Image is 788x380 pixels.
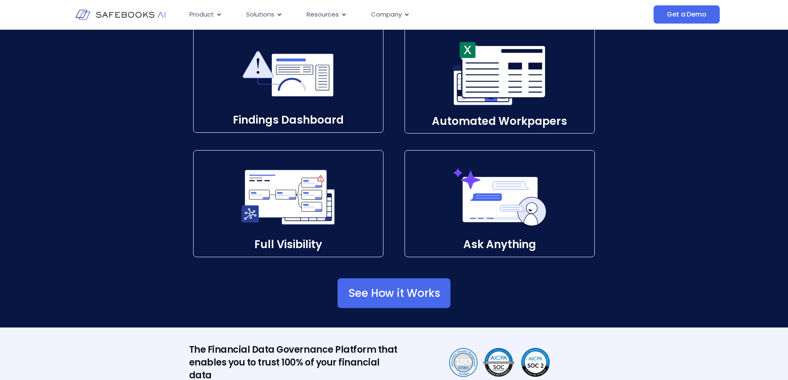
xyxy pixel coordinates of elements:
[448,348,552,377] img: Financial Data Governance 6
[307,10,339,19] span: Resources
[405,121,594,122] p: Automated Workpapers​
[371,10,402,19] span: Company
[183,7,571,23] div: Menu Toggle
[338,278,451,308] a: See How it Works
[654,5,719,24] a: Get a Demo
[667,10,706,19] span: Get a Demo
[246,10,274,19] span: Solutions
[198,244,379,245] p: Full Visibility​
[194,119,383,121] p: Findings Dashboard​
[183,7,571,23] nav: Menu
[348,289,440,297] span: See How it Works
[189,10,214,19] span: Product
[405,244,594,245] p: Ask Anything​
